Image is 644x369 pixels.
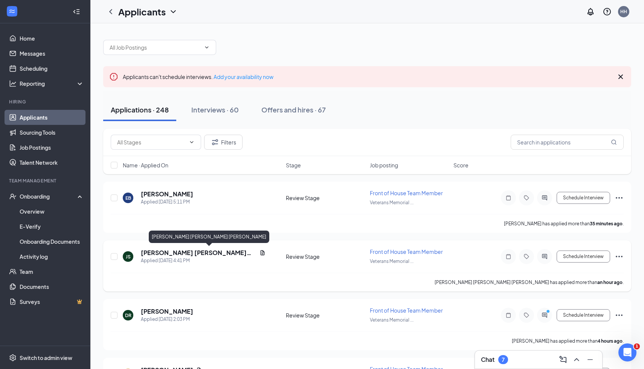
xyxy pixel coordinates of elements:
span: Applicants can't schedule interviews. [123,73,273,80]
div: Offers and hires · 67 [261,105,326,114]
svg: ChevronUp [572,355,581,364]
button: Filter Filters [204,135,243,150]
svg: ChevronDown [189,139,195,145]
p: [PERSON_NAME] [PERSON_NAME] [PERSON_NAME] has applied more than . [435,279,624,285]
div: 7 [502,357,505,363]
b: an hour ago [597,279,623,285]
span: Job posting [370,161,398,169]
div: [PERSON_NAME] [PERSON_NAME] [PERSON_NAME] [149,231,269,243]
svg: Ellipses [615,193,624,202]
span: Name · Applied On [123,161,168,169]
a: Job Postings [20,140,84,155]
div: Interviews · 60 [191,105,239,114]
button: Schedule Interview [557,309,610,321]
div: Applied [DATE] 5:11 PM [141,198,193,206]
svg: Note [504,312,513,318]
svg: ActiveChat [540,312,549,318]
svg: Minimize [586,355,595,364]
svg: UserCheck [9,193,17,200]
div: Applied [DATE] 4:41 PM [141,257,266,264]
div: Applications · 248 [111,105,169,114]
a: Talent Network [20,155,84,170]
svg: MagnifyingGlass [611,139,617,145]
h1: Applicants [118,5,166,18]
h5: [PERSON_NAME] [PERSON_NAME] [PERSON_NAME] [141,249,256,257]
svg: Settings [9,354,17,361]
b: 35 minutes ago [590,221,623,226]
svg: ActiveChat [540,195,549,201]
input: All Job Postings [110,43,201,52]
div: Onboarding [20,193,78,200]
p: [PERSON_NAME] has applied more than . [504,220,624,227]
input: All Stages [117,138,186,146]
span: Veterans Memorial ... [370,200,414,205]
span: Veterans Memorial ... [370,317,414,323]
div: Hiring [9,99,82,105]
svg: Analysis [9,80,17,87]
div: Applied [DATE] 2:03 PM [141,316,193,323]
div: JS [126,254,131,260]
svg: ActiveChat [540,254,549,260]
a: Team [20,264,84,279]
iframe: Intercom live chat [618,343,636,361]
svg: Ellipses [615,252,624,261]
svg: ChevronLeft [106,7,115,16]
h5: [PERSON_NAME] [141,307,193,316]
svg: Ellipses [615,311,624,320]
svg: Cross [616,72,625,81]
a: Sourcing Tools [20,125,84,140]
span: Score [453,161,469,169]
div: EB [125,195,131,201]
a: Activity log [20,249,84,264]
svg: QuestionInfo [603,7,612,16]
a: Onboarding Documents [20,234,84,249]
p: [PERSON_NAME] has applied more than . [512,338,624,344]
button: Schedule Interview [557,192,610,204]
svg: Collapse [73,8,80,15]
svg: Document [259,250,266,256]
h5: [PERSON_NAME] [141,190,193,198]
div: Review Stage [286,253,365,260]
span: Stage [286,161,301,169]
svg: Tag [522,312,531,318]
div: DR [125,312,131,319]
svg: ChevronDown [204,44,210,50]
svg: PrimaryDot [545,309,554,315]
span: Veterans Memorial ... [370,258,414,264]
svg: WorkstreamLogo [8,8,16,15]
a: Overview [20,204,84,219]
button: Schedule Interview [557,251,610,263]
b: 4 hours ago [598,338,623,344]
button: Minimize [584,354,596,366]
div: Reporting [20,80,84,87]
input: Search in applications [511,135,624,150]
a: E-Verify [20,219,84,234]
a: Add your availability now [214,73,273,80]
a: Messages [20,46,84,61]
div: Review Stage [286,194,365,202]
div: Switch to admin view [20,354,72,361]
span: Front of House Team Member [370,248,443,255]
span: Front of House Team Member [370,307,443,314]
a: SurveysCrown [20,294,84,309]
button: ChevronUp [571,354,583,366]
span: Front of House Team Member [370,190,443,196]
h3: Chat [481,355,494,364]
button: ComposeMessage [557,354,569,366]
svg: Tag [522,195,531,201]
a: Home [20,31,84,46]
div: Review Stage [286,311,365,319]
svg: Notifications [586,7,595,16]
svg: Tag [522,254,531,260]
svg: ComposeMessage [559,355,568,364]
svg: Note [504,254,513,260]
div: HH [620,8,627,15]
a: Applicants [20,110,84,125]
svg: Note [504,195,513,201]
a: Documents [20,279,84,294]
svg: Error [109,72,118,81]
span: 1 [634,343,640,349]
a: Scheduling [20,61,84,76]
svg: ChevronDown [169,7,178,16]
